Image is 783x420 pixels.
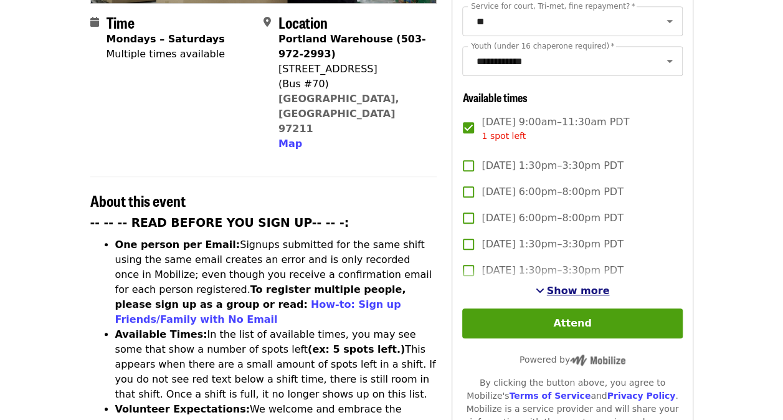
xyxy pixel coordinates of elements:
span: Map [278,138,302,150]
span: [DATE] 1:30pm–3:30pm PDT [482,237,623,252]
strong: (ex: 5 spots left.) [308,343,405,355]
div: (Bus #70) [278,77,427,92]
span: About this event [90,189,186,211]
strong: Volunteer Expectations: [115,403,250,415]
img: Powered by Mobilize [570,355,625,366]
strong: Available Times: [115,328,207,340]
strong: Mondays – Saturdays [107,33,225,45]
span: [DATE] 6:00pm–8:00pm PDT [482,184,623,199]
span: [DATE] 9:00am–11:30am PDT [482,115,629,143]
span: Time [107,11,135,33]
span: [DATE] 6:00pm–8:00pm PDT [482,211,623,226]
span: Show more [547,285,610,297]
i: map-marker-alt icon [263,16,271,28]
i: calendar icon [90,16,99,28]
li: Signups submitted for the same shift using the same email creates an error and is only recorded o... [115,237,437,327]
button: Map [278,136,302,151]
a: [GEOGRAPHIC_DATA], [GEOGRAPHIC_DATA] 97211 [278,93,399,135]
button: Open [661,12,678,30]
strong: -- -- -- READ BEFORE YOU SIGN UP-- -- -: [90,216,349,229]
span: Available times [462,89,527,105]
span: Location [278,11,328,33]
span: [DATE] 1:30pm–3:30pm PDT [482,158,623,173]
strong: One person per Email: [115,239,240,251]
span: 1 spot left [482,131,526,141]
button: See more timeslots [536,284,610,298]
div: [STREET_ADDRESS] [278,62,427,77]
label: Youth (under 16 chaperone required) [471,42,614,50]
label: Service for court, Tri-met, fine repayment? [471,2,635,10]
strong: Portland Warehouse (503-972-2993) [278,33,426,60]
a: Privacy Policy [607,391,675,401]
span: Powered by [520,355,625,365]
button: Open [661,52,678,70]
div: Multiple times available [107,47,225,62]
strong: To register multiple people, please sign up as a group or read: [115,284,406,310]
button: Attend [462,308,682,338]
a: Terms of Service [509,391,591,401]
a: How-to: Sign up Friends/Family with No Email [115,298,401,325]
li: In the list of available times, you may see some that show a number of spots left This appears wh... [115,327,437,402]
span: [DATE] 1:30pm–3:30pm PDT [482,263,623,278]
